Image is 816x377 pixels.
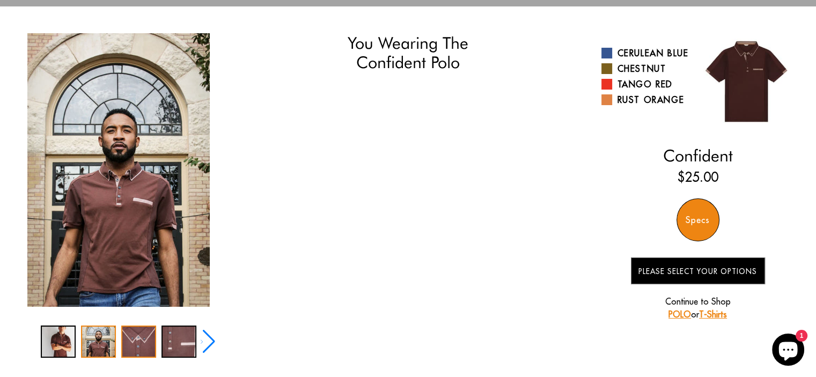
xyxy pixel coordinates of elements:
[201,330,215,353] div: Next slide
[631,295,765,321] p: Continue to Shop or
[601,78,690,91] a: Tango Red
[601,47,690,60] a: Cerulean Blue
[281,33,535,72] h1: You Wearing The Confident Polo
[81,326,116,358] div: 2 / 5
[699,309,727,320] a: T-Shirts
[601,62,690,75] a: Chestnut
[698,33,795,130] img: 028.jpg
[121,326,156,358] div: 3 / 5
[631,257,765,284] button: Please Select Your Options
[22,33,215,307] div: 2 / 5
[161,326,196,358] div: 4 / 5
[678,167,718,187] ins: $25.00
[668,309,691,320] a: POLO
[27,33,210,307] img: 10003-22_Lifestyle_4_1024x1024_2x_afb82fb2-2aaf-438b-8790-16630605e81b_340x.jpg
[601,93,690,106] a: Rust Orange
[41,326,76,358] div: 1 / 5
[638,267,757,276] span: Please Select Your Options
[601,146,795,165] h2: Confident
[769,334,807,368] inbox-online-store-chat: Shopify online store chat
[677,198,719,241] div: Specs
